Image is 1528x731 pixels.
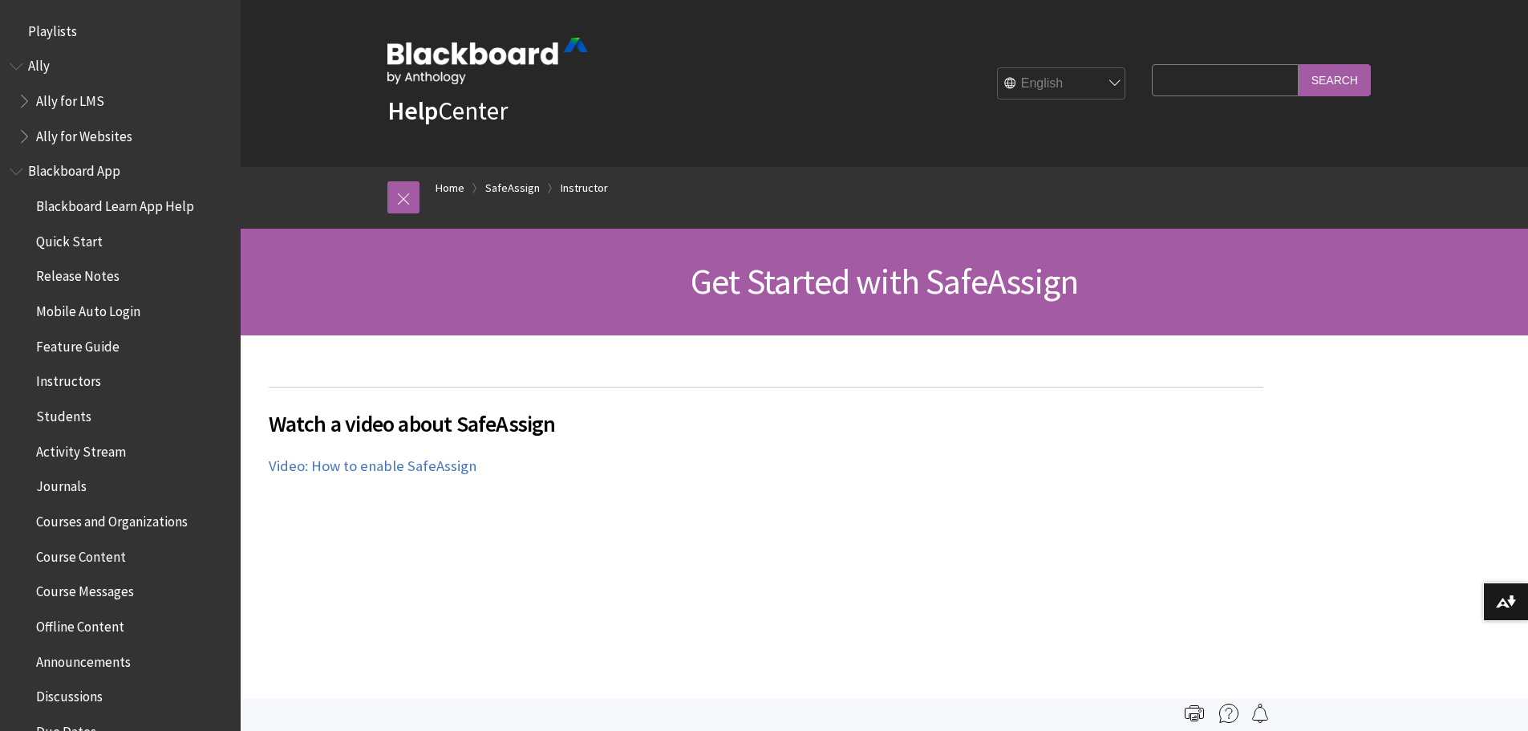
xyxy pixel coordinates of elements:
img: Print [1185,704,1204,723]
a: Home [436,178,464,198]
strong: Help [387,95,438,127]
img: Blackboard by Anthology [387,38,588,84]
span: Instructors [36,368,101,390]
a: Instructor [561,178,608,198]
span: Students [36,403,91,424]
span: Playlists [28,18,77,39]
span: Discussions [36,683,103,705]
nav: Book outline for Playlists [10,18,231,45]
input: Search [1299,64,1371,95]
a: SafeAssign [485,178,540,198]
span: Quick Start [36,228,103,250]
span: Courses and Organizations [36,508,188,530]
span: Journals [36,473,87,495]
nav: Book outline for Anthology Ally Help [10,53,231,150]
span: Get Started with SafeAssign [691,259,1078,303]
span: Release Notes [36,263,120,285]
span: Announcements [36,648,131,670]
span: Ally for Websites [36,123,132,144]
a: HelpCenter [387,95,508,127]
span: Offline Content [36,613,124,635]
span: Activity Stream [36,438,126,460]
img: Follow this page [1250,704,1270,723]
span: Mobile Auto Login [36,298,140,319]
span: Course Messages [36,579,134,600]
span: Ally [28,53,50,75]
a: Video: How to enable SafeAssign [269,457,476,476]
select: Site Language Selector [998,68,1126,100]
span: Feature Guide [36,333,120,355]
span: Course Content [36,543,126,565]
span: Ally for LMS [36,87,104,109]
img: More help [1219,704,1238,723]
span: Watch a video about SafeAssign [269,407,1263,441]
span: Blackboard Learn App Help [36,193,194,214]
span: Blackboard App [28,158,120,180]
